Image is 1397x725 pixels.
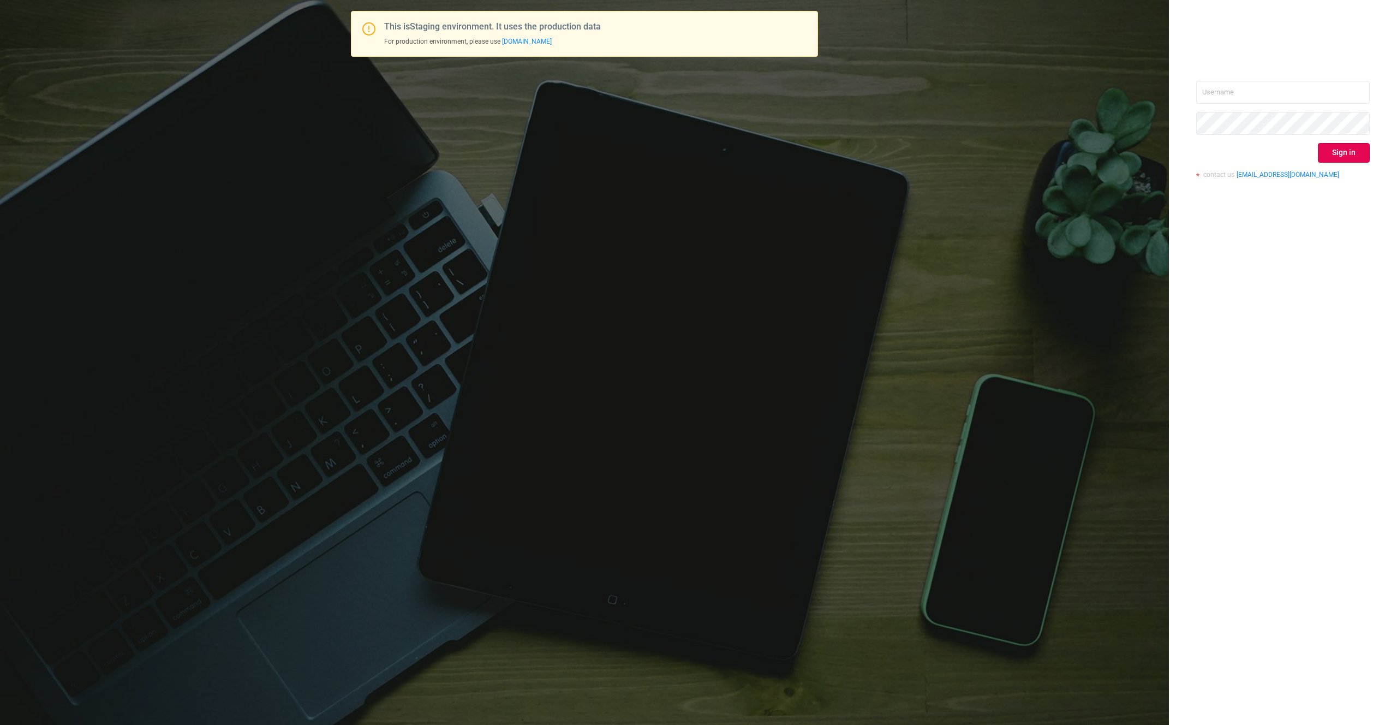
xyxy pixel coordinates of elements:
[362,22,375,35] i: icon: exclamation-circle
[384,21,601,32] span: This is Staging environment. It uses the production data
[502,38,552,45] a: [DOMAIN_NAME]
[1318,143,1370,163] button: Sign in
[384,38,552,45] span: For production environment, please use
[1203,171,1234,179] span: contact us
[1196,81,1370,104] input: Username
[1237,171,1339,179] a: [EMAIL_ADDRESS][DOMAIN_NAME]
